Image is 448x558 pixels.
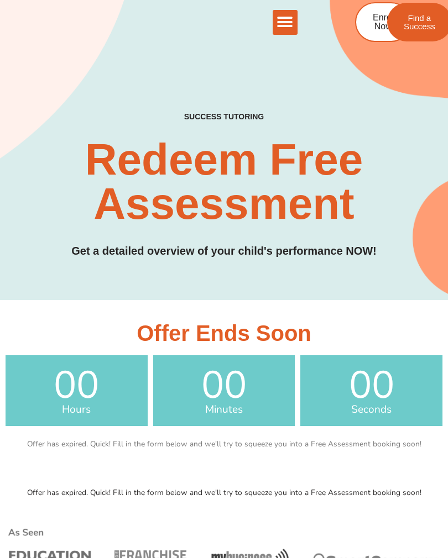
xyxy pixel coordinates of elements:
h4: SUCCESS TUTORING​ [164,112,284,122]
div: Menu Toggle [273,10,298,35]
a: Enrol Now [355,2,411,42]
span: 00 [300,366,442,404]
div: Offer has expired. Quick! Fill in the form below and we'll try to squeeze you into a Free Assessm... [6,426,442,462]
span: Enrol Now [373,13,393,31]
span: Minutes [153,404,295,415]
h2: Redeem Free Assessment [23,138,426,226]
span: Seconds [300,404,442,415]
p: Offer has expired. Quick! Fill in the form below and we'll try to squeeze you into a Free Assessm... [6,489,442,497]
span: Find a Success [404,14,435,30]
span: 00 [6,366,148,404]
h3: Get a detailed overview of your child's performance NOW! [23,243,426,260]
span: Hours [6,404,148,415]
span: 00 [153,366,295,404]
h3: Offer Ends Soon [6,322,442,344]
